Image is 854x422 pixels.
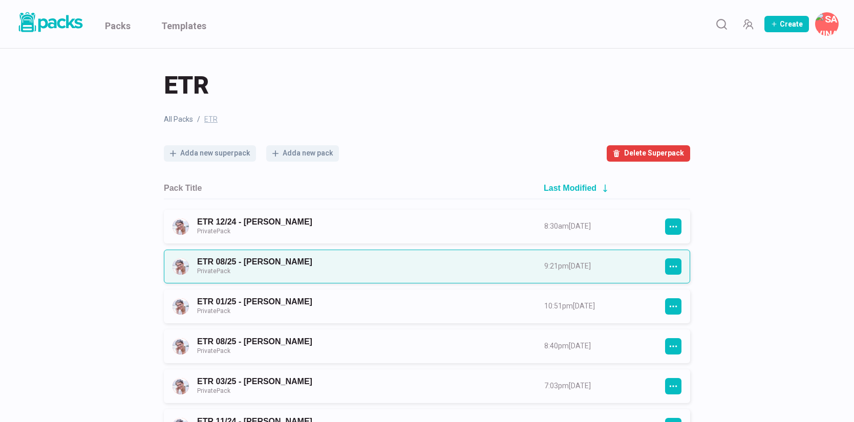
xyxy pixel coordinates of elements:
button: Adda new pack [266,145,339,162]
button: Adda new superpack [164,145,256,162]
span: ETR [204,114,218,125]
h2: Last Modified [544,183,596,193]
h2: Pack Title [164,183,202,193]
button: Search [711,14,732,34]
button: Create Pack [764,16,809,32]
span: ETR [164,69,209,102]
button: Manage Team Invites [738,14,758,34]
a: Packs logo [15,10,84,38]
a: All Packs [164,114,193,125]
button: Savina Tilmann [815,12,839,36]
img: Packs logo [15,10,84,34]
nav: breadcrumb [164,114,690,125]
button: Delete Superpack [607,145,690,162]
span: / [197,114,200,125]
